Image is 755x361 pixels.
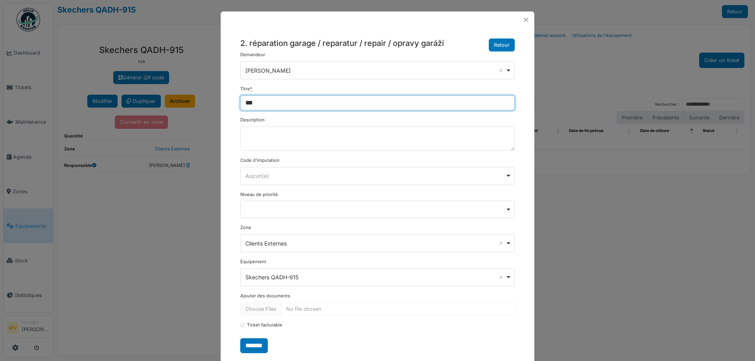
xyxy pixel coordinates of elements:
[497,239,505,247] button: Remove item: '19289'
[245,239,505,247] div: Clients Externes
[250,86,252,92] abbr: Requis
[240,117,265,123] label: Description
[245,66,505,75] div: [PERSON_NAME]
[240,258,266,265] label: Équipement
[240,86,252,92] label: Titre
[240,191,278,198] label: Niveau de priorité
[240,224,251,231] label: Zone
[497,66,505,74] button: Remove item: '7299'
[521,15,531,25] button: Close
[245,273,505,281] div: Skechers QADH-915
[247,322,282,328] label: Ticket facturable
[497,273,505,281] button: Remove item: '194435'
[489,38,515,51] button: Retour
[240,51,265,58] label: Demandeur
[240,293,290,299] label: Ajouter des documents
[245,172,505,180] div: Aucun(e)
[240,157,280,164] label: Code d'imputation
[240,38,444,48] h5: 2. réparation garage / reparatur / repair / opravy garáží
